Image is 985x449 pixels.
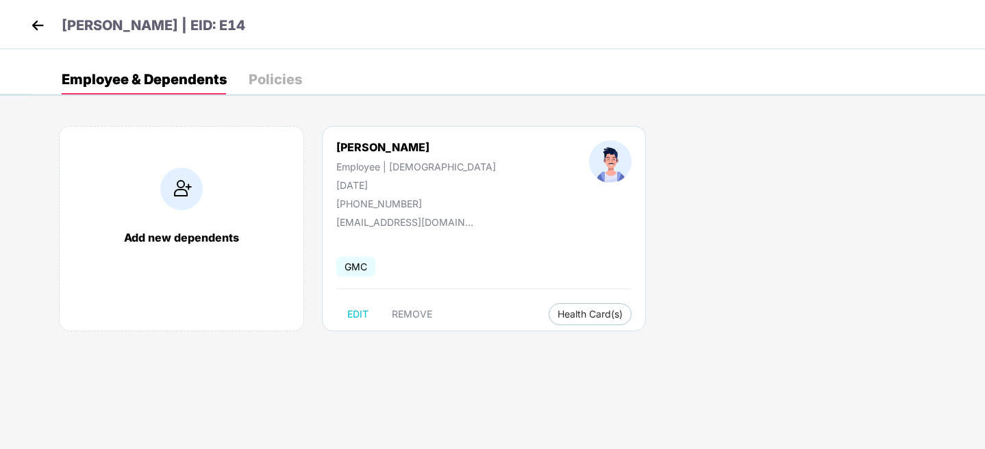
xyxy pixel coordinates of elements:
div: Policies [249,73,302,86]
span: GMC [336,257,375,277]
button: EDIT [336,303,379,325]
span: REMOVE [392,309,432,320]
img: back [27,15,48,36]
div: [DATE] [336,179,496,191]
button: Health Card(s) [549,303,632,325]
span: Health Card(s) [558,311,623,318]
img: profileImage [589,140,632,183]
div: Employee & Dependents [62,73,227,86]
div: [PERSON_NAME] [336,140,496,154]
p: [PERSON_NAME] | EID: E14 [62,15,245,36]
button: REMOVE [381,303,443,325]
span: EDIT [347,309,369,320]
div: [EMAIL_ADDRESS][DOMAIN_NAME] [336,216,473,228]
img: addIcon [160,168,203,210]
div: Employee | [DEMOGRAPHIC_DATA] [336,161,496,172]
div: [PHONE_NUMBER] [336,198,496,209]
div: Add new dependents [73,231,290,244]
